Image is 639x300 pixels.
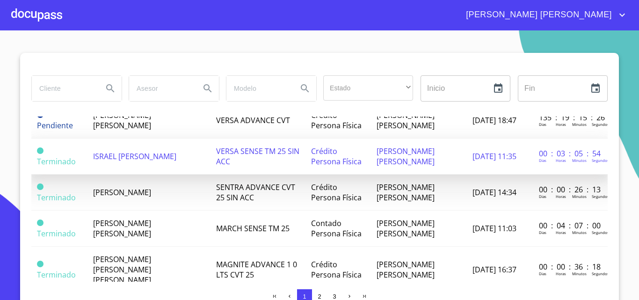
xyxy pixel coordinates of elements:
span: Crédito Persona Física [311,182,362,203]
input: search [129,76,193,101]
p: 00 : 03 : 05 : 54 [539,148,602,159]
span: [DATE] 16:37 [472,264,516,275]
p: Segundos [592,271,609,276]
span: [DATE] 11:03 [472,223,516,234]
p: Dias [539,158,546,163]
span: [DATE] 14:34 [472,187,516,198]
span: [PERSON_NAME] [PERSON_NAME] [377,146,435,167]
span: [PERSON_NAME] [PERSON_NAME] [377,218,435,239]
p: Horas [556,194,566,199]
button: account of current user [459,7,628,22]
span: Terminado [37,270,76,280]
span: Crédito Persona Física [311,146,362,167]
span: Crédito Persona Física [311,110,362,131]
span: Terminado [37,228,76,239]
span: [PERSON_NAME] [PERSON_NAME] [459,7,617,22]
span: [PERSON_NAME] [PERSON_NAME] [377,182,435,203]
p: 00 : 04 : 07 : 00 [539,220,602,231]
p: Minutos [572,122,587,127]
button: Search [294,77,316,100]
input: search [32,76,95,101]
span: MAGNITE ADVANCE 1 0 LTS CVT 25 [216,259,297,280]
p: 135 : 19 : 15 : 26 [539,112,602,123]
span: MARCH SENSE TM 25 [216,223,290,234]
p: Dias [539,122,546,127]
p: 00 : 00 : 36 : 18 [539,262,602,272]
div: ​ [323,75,413,101]
span: Pendiente [37,120,73,131]
span: 2 [318,293,321,300]
p: Dias [539,271,546,276]
span: [PERSON_NAME] [PERSON_NAME] [PERSON_NAME] [93,254,151,285]
span: [PERSON_NAME] [PERSON_NAME] [93,218,151,239]
span: VERSA SENSE TM 25 SIN ACC [216,146,299,167]
span: [DATE] 18:47 [472,115,516,125]
span: [DATE] 11:35 [472,151,516,161]
span: VERSA ADVANCE CVT [216,115,290,125]
p: Dias [539,194,546,199]
span: [PERSON_NAME] [PERSON_NAME] [93,110,151,131]
span: 1 [303,293,306,300]
p: Minutos [572,230,587,235]
p: Horas [556,230,566,235]
span: 3 [333,293,336,300]
span: [PERSON_NAME] [93,187,151,198]
p: Horas [556,122,566,127]
span: Terminado [37,220,44,226]
p: Segundos [592,122,609,127]
span: Terminado [37,147,44,154]
p: Minutos [572,194,587,199]
span: [PERSON_NAME] [PERSON_NAME] [377,259,435,280]
p: Segundos [592,194,609,199]
p: 00 : 00 : 26 : 13 [539,184,602,195]
span: Crédito Persona Física [311,259,362,280]
span: Terminado [37,261,44,267]
span: Terminado [37,156,76,167]
p: Segundos [592,158,609,163]
p: Horas [556,271,566,276]
p: Horas [556,158,566,163]
input: search [226,76,290,101]
p: Minutos [572,271,587,276]
span: ISRAEL [PERSON_NAME] [93,151,176,161]
p: Segundos [592,230,609,235]
p: Dias [539,230,546,235]
span: SENTRA ADVANCE CVT 25 SIN ACC [216,182,295,203]
button: Search [99,77,122,100]
span: Terminado [37,183,44,190]
p: Minutos [572,158,587,163]
span: Contado Persona Física [311,218,362,239]
span: [PERSON_NAME] [PERSON_NAME] [377,110,435,131]
button: Search [196,77,219,100]
span: Terminado [37,192,76,203]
